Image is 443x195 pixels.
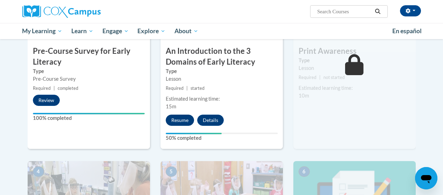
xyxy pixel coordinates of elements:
div: Main menu [17,23,426,39]
span: About [174,27,198,35]
button: Account Settings [400,5,421,16]
input: Search Courses [316,7,372,16]
span: Required [166,86,184,91]
span: Explore [137,27,165,35]
a: Cox Campus [22,5,148,18]
span: 4 [33,166,44,177]
span: 5 [166,166,177,177]
span: 10m [299,93,309,99]
iframe: Button to launch messaging window [415,167,437,189]
h3: Pre-Course Survey for Early Literacy [28,46,150,67]
button: Review [33,95,60,106]
span: | [186,86,188,91]
span: 15m [166,103,176,109]
div: Estimated learning time: [299,84,410,92]
a: Engage [98,23,133,39]
button: Details [197,115,224,126]
div: Lesson [299,64,410,72]
span: not started [323,75,345,80]
h3: An Introduction to the 3 Domains of Early Literacy [160,46,283,67]
div: Your progress [166,133,222,134]
button: Search [372,7,383,16]
span: My Learning [22,27,62,35]
span: started [191,86,205,91]
label: Type [166,67,278,75]
label: 50% completed [166,134,278,142]
a: My Learning [18,23,67,39]
span: completed [58,86,78,91]
img: Cox Campus [22,5,101,18]
span: Required [299,75,316,80]
div: Your progress [33,113,145,114]
a: About [170,23,203,39]
label: Type [299,57,410,64]
span: En español [392,27,422,35]
a: Learn [67,23,98,39]
h3: Print Awareness [293,46,416,57]
div: Pre-Course Survey [33,75,145,83]
a: En español [388,24,426,38]
span: Required [33,86,51,91]
label: 100% completed [33,114,145,122]
span: Learn [71,27,93,35]
span: 6 [299,166,310,177]
a: Explore [133,23,170,39]
span: Engage [102,27,129,35]
div: Estimated learning time: [166,95,278,103]
label: Type [33,67,145,75]
span: | [53,86,55,91]
button: Resume [166,115,194,126]
span: | [319,75,321,80]
div: Lesson [166,75,278,83]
